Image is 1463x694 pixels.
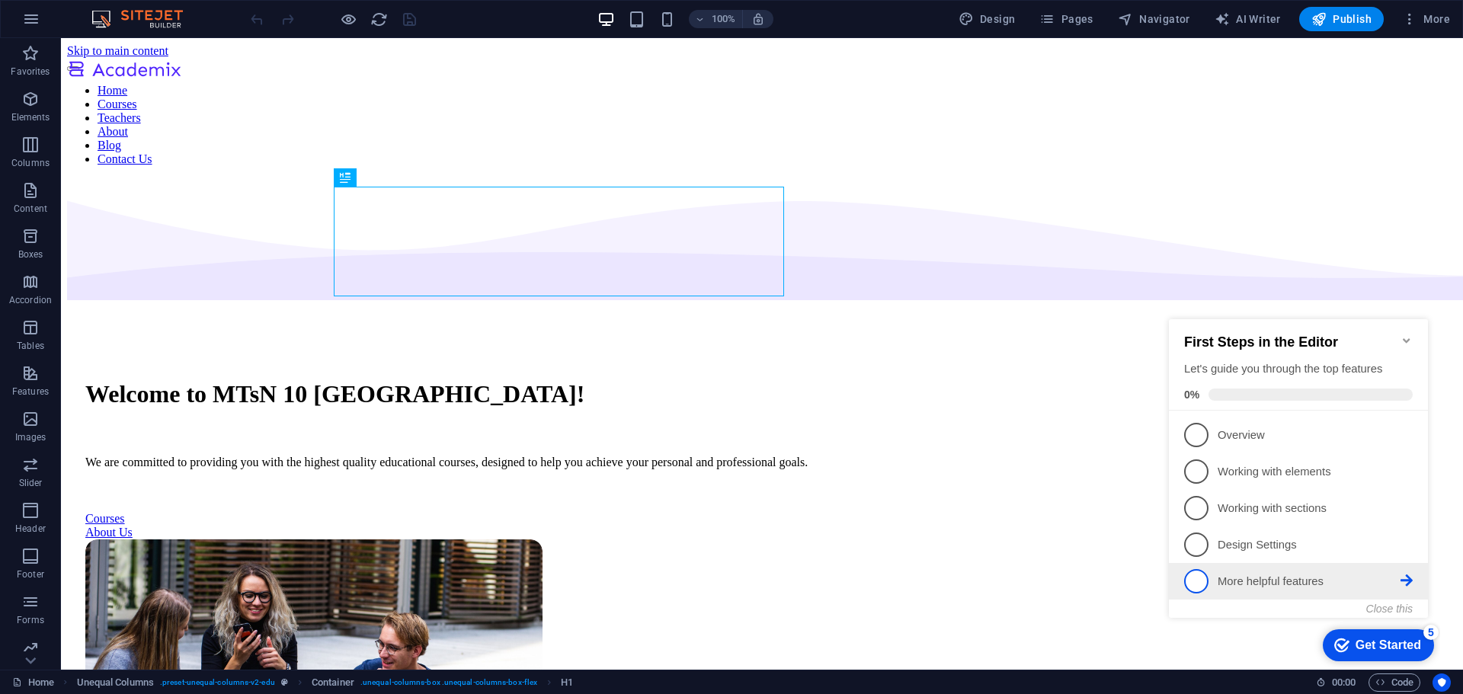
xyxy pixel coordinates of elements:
button: More [1396,7,1456,31]
span: Click to select. Double-click to edit [312,673,354,692]
li: Overview [6,120,265,156]
button: Usercentrics [1433,673,1451,692]
span: Design [959,11,1016,27]
span: . preset-unequal-columns-v2-edu [160,673,275,692]
span: Code [1375,673,1413,692]
p: Images [15,431,46,443]
a: Skip to main content [6,6,107,19]
p: Favorites [11,66,50,78]
p: Slider [19,477,43,489]
p: Design Settings [55,240,238,256]
i: Reload page [370,11,388,28]
nav: breadcrumb [77,673,574,692]
button: AI Writer [1208,7,1287,31]
p: Boxes [18,248,43,261]
span: Publish [1311,11,1372,27]
i: This element is a customizable preset [281,678,288,686]
button: Close this [203,305,250,318]
li: Working with sections [6,193,265,229]
img: Editor Logo [88,10,202,28]
span: More [1402,11,1450,27]
a: Click to cancel selection. Double-click to open Pages [12,673,54,692]
button: Click here to leave preview mode and continue editing [339,10,357,28]
span: : [1343,676,1345,688]
p: More helpful features [55,277,238,293]
p: Tables [17,340,44,352]
p: Overview [55,130,238,146]
li: Working with elements [6,156,265,193]
div: Let's guide you through the top features [21,64,250,80]
p: Working with sections [55,203,238,219]
i: On resize automatically adjust zoom level to fit chosen device. [751,12,765,26]
div: Minimize checklist [238,37,250,50]
span: Pages [1039,11,1093,27]
button: Design [952,7,1022,31]
p: Content [14,203,47,215]
button: reload [370,10,388,28]
span: 00 00 [1332,673,1356,692]
h6: Session time [1316,673,1356,692]
p: Header [15,523,46,535]
span: Click to select. Double-click to edit [561,673,573,692]
h6: 100% [712,10,736,28]
div: 5 [261,328,276,343]
span: 0% [21,91,46,104]
p: Footer [17,568,44,580]
p: Features [12,385,49,398]
p: Working with elements [55,167,238,183]
div: Get Started 5 items remaining, 0% complete [160,332,271,364]
p: Accordion [9,294,52,306]
button: Navigator [1112,7,1196,31]
span: Click to select. Double-click to edit [77,673,154,692]
button: Publish [1299,7,1384,31]
button: Code [1369,673,1420,692]
li: More helpful features [6,266,265,302]
p: Elements [11,111,50,123]
button: Pages [1033,7,1099,31]
div: Design (Ctrl+Alt+Y) [952,7,1022,31]
span: AI Writer [1215,11,1281,27]
span: Navigator [1118,11,1190,27]
span: . unequal-columns-box .unequal-columns-box-flex [360,673,537,692]
p: Forms [17,614,44,626]
button: 100% [689,10,743,28]
div: Get Started [193,341,258,355]
p: Columns [11,157,50,169]
li: Design Settings [6,229,265,266]
h2: First Steps in the Editor [21,37,250,53]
